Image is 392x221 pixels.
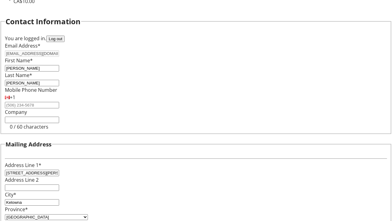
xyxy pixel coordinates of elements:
button: Log out [46,36,65,42]
h2: Contact Information [6,16,81,27]
input: City [5,199,59,206]
label: Email Address* [5,42,40,49]
label: Mobile Phone Number [5,87,57,93]
label: Address Line 2 [5,176,39,183]
input: Address [5,170,59,176]
label: Company [5,109,27,115]
label: City* [5,191,16,198]
label: First Name* [5,57,33,64]
label: Province* [5,206,28,213]
label: Address Line 1* [5,162,41,169]
tr-character-limit: 0 / 60 characters [10,123,48,130]
input: (506) 234-5678 [5,102,59,108]
div: You are logged in. [5,35,387,42]
h3: Mailing Address [6,140,51,149]
label: Last Name* [5,72,32,79]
